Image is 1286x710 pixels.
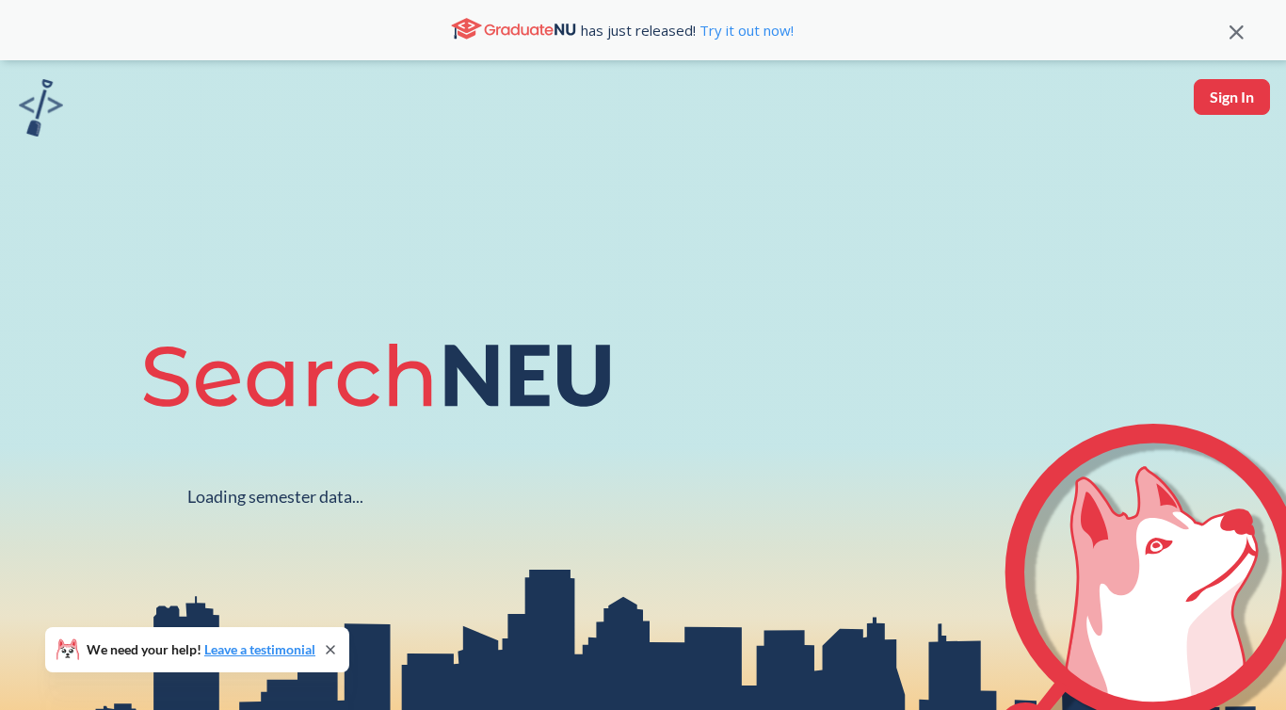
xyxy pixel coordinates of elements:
[19,79,63,142] a: sandbox logo
[581,20,794,40] span: has just released!
[204,641,315,657] a: Leave a testimonial
[87,643,315,656] span: We need your help!
[1194,79,1270,115] button: Sign In
[696,21,794,40] a: Try it out now!
[19,79,63,137] img: sandbox logo
[187,486,363,508] div: Loading semester data...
